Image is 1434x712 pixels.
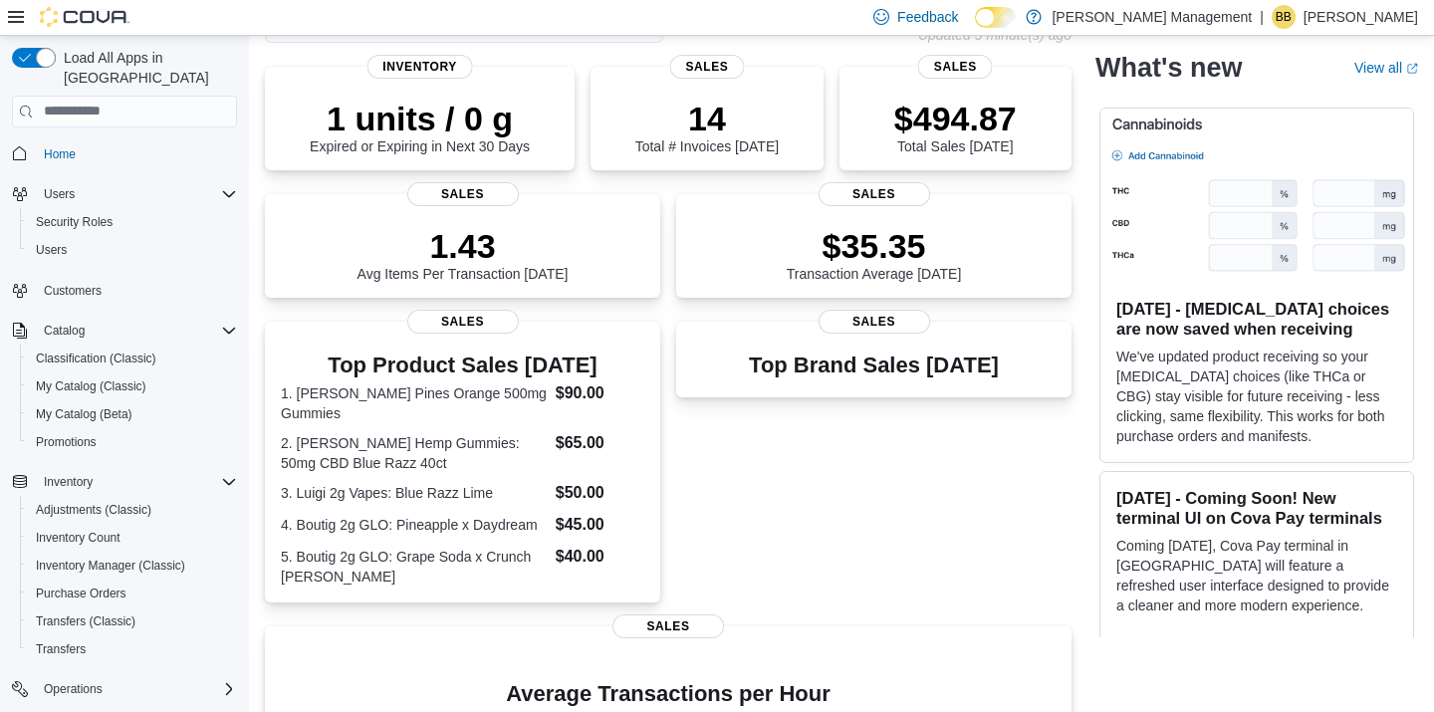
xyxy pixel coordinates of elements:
span: Adjustments (Classic) [36,502,151,518]
span: Inventory Count [36,530,120,546]
button: Promotions [20,428,245,456]
a: Users [28,238,75,262]
a: My Catalog (Beta) [28,402,140,426]
a: My Catalog (Classic) [28,374,154,398]
div: Total # Invoices [DATE] [635,99,779,154]
a: View allExternal link [1354,60,1418,76]
h3: Top Product Sales [DATE] [281,354,644,377]
a: Inventory Count [28,526,128,550]
span: Catalog [36,319,237,343]
span: Promotions [36,434,97,450]
p: We've updated product receiving so your [MEDICAL_DATA] choices (like THCa or CBG) stay visible fo... [1116,347,1397,446]
span: Sales [407,310,519,334]
span: Transfers (Classic) [28,609,237,633]
h3: Top Brand Sales [DATE] [749,354,999,377]
div: Expired or Expiring in Next 30 Days [310,99,530,154]
span: Security Roles [36,214,113,230]
span: Transfers [36,641,86,657]
span: Operations [44,681,103,697]
span: Sales [612,614,724,638]
span: Customers [36,278,237,303]
button: Catalog [4,317,245,345]
p: $35.35 [787,226,962,266]
h2: What's new [1095,52,1242,84]
a: Customers [36,279,110,303]
span: Home [44,146,76,162]
span: Load All Apps in [GEOGRAPHIC_DATA] [56,48,237,88]
button: Purchase Orders [20,580,245,607]
button: Security Roles [20,208,245,236]
dt: 4. Boutig 2g GLO: Pineapple x Daydream [281,515,548,535]
h3: [DATE] - Coming Soon! New terminal UI on Cova Pay terminals [1116,488,1397,528]
h3: [DATE] - [MEDICAL_DATA] choices are now saved when receiving [1116,299,1397,339]
span: My Catalog (Beta) [36,406,132,422]
p: 1 units / 0 g [310,99,530,138]
input: Dark Mode [975,7,1017,28]
p: [PERSON_NAME] [1304,5,1418,29]
a: Security Roles [28,210,120,234]
button: Users [4,180,245,208]
span: Customers [44,283,102,299]
button: Adjustments (Classic) [20,496,245,524]
p: 14 [635,99,779,138]
span: Feedback [897,7,958,27]
span: Sales [669,55,744,79]
svg: External link [1406,63,1418,75]
a: Classification (Classic) [28,347,164,370]
button: Inventory [36,470,101,494]
dd: $45.00 [556,513,644,537]
span: Users [36,182,237,206]
a: Transfers [28,637,94,661]
span: My Catalog (Classic) [28,374,237,398]
button: Home [4,139,245,168]
div: Avg Items Per Transaction [DATE] [358,226,569,282]
span: Catalog [44,323,85,339]
button: Inventory Count [20,524,245,552]
span: Home [36,141,237,166]
p: Coming [DATE], Cova Pay terminal in [GEOGRAPHIC_DATA] will feature a refreshed user interface des... [1116,536,1397,615]
span: My Catalog (Classic) [36,378,146,394]
button: Transfers (Classic) [20,607,245,635]
a: Purchase Orders [28,582,134,605]
button: Inventory [4,468,245,496]
dt: 5. Boutig 2g GLO: Grape Soda x Crunch [PERSON_NAME] [281,547,548,587]
span: Purchase Orders [36,586,126,601]
span: Purchase Orders [28,582,237,605]
span: Sales [819,310,930,334]
span: Classification (Classic) [28,347,237,370]
span: Users [28,238,237,262]
p: 1.43 [358,226,569,266]
dd: $50.00 [556,481,644,505]
span: Adjustments (Classic) [28,498,237,522]
button: Operations [36,677,111,701]
button: Catalog [36,319,93,343]
span: Sales [407,182,519,206]
button: Transfers [20,635,245,663]
span: Transfers (Classic) [36,613,135,629]
a: Home [36,142,84,166]
span: Inventory [36,470,237,494]
span: Inventory [366,55,473,79]
span: Classification (Classic) [36,351,156,366]
span: Operations [36,677,237,701]
dt: 1. [PERSON_NAME] Pines Orange 500mg Gummies [281,383,548,423]
span: Transfers [28,637,237,661]
div: Brandon Boushie [1272,5,1296,29]
button: My Catalog (Beta) [20,400,245,428]
span: Sales [819,182,930,206]
span: Inventory [44,474,93,490]
span: Security Roles [28,210,237,234]
div: Transaction Average [DATE] [787,226,962,282]
dt: 3. Luigi 2g Vapes: Blue Razz Lime [281,483,548,503]
img: Cova [40,7,129,27]
dd: $90.00 [556,381,644,405]
button: My Catalog (Classic) [20,372,245,400]
span: Inventory Manager (Classic) [36,558,185,574]
dd: $40.00 [556,545,644,569]
a: Promotions [28,430,105,454]
a: Adjustments (Classic) [28,498,159,522]
div: Total Sales [DATE] [894,99,1017,154]
p: | [1260,5,1264,29]
h4: Average Transactions per Hour [281,682,1056,706]
span: Sales [918,55,993,79]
